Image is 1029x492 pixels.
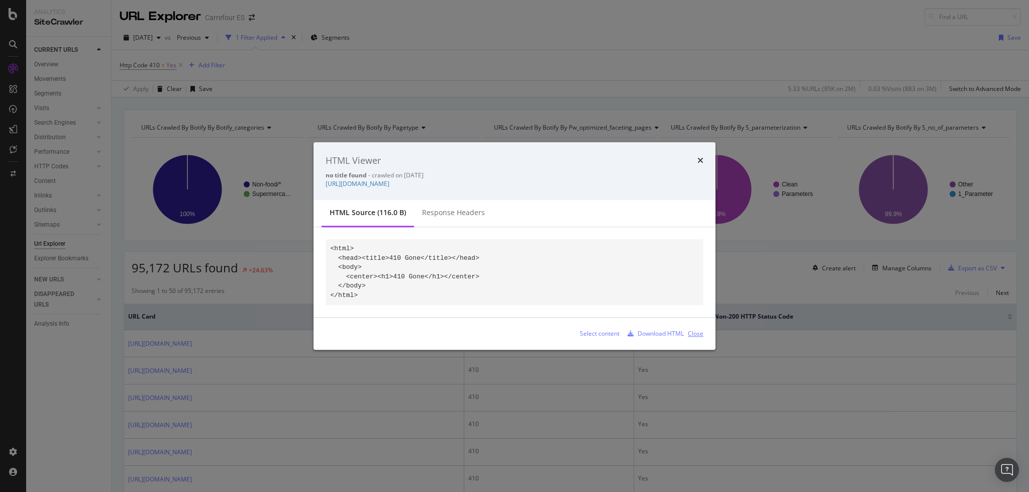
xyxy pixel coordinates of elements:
[326,171,703,180] div: - crawled on [DATE]
[326,180,389,188] a: [URL][DOMAIN_NAME]
[422,208,485,218] div: Response Headers
[638,330,684,338] div: Download HTML
[995,458,1019,482] div: Open Intercom Messenger
[331,245,479,299] code: <html> <head><title>410 Gone</title></head> <body> <center><h1>410 Gone</h1></center> </body> </h...
[314,142,715,350] div: modal
[572,326,620,342] button: Select content
[330,208,406,218] div: HTML source (116.0 B)
[326,171,367,180] strong: no title found
[688,330,703,338] div: Close
[624,326,684,342] button: Download HTML
[326,154,381,167] div: HTML Viewer
[697,154,703,167] div: times
[580,330,620,338] div: Select content
[688,326,703,342] button: Close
